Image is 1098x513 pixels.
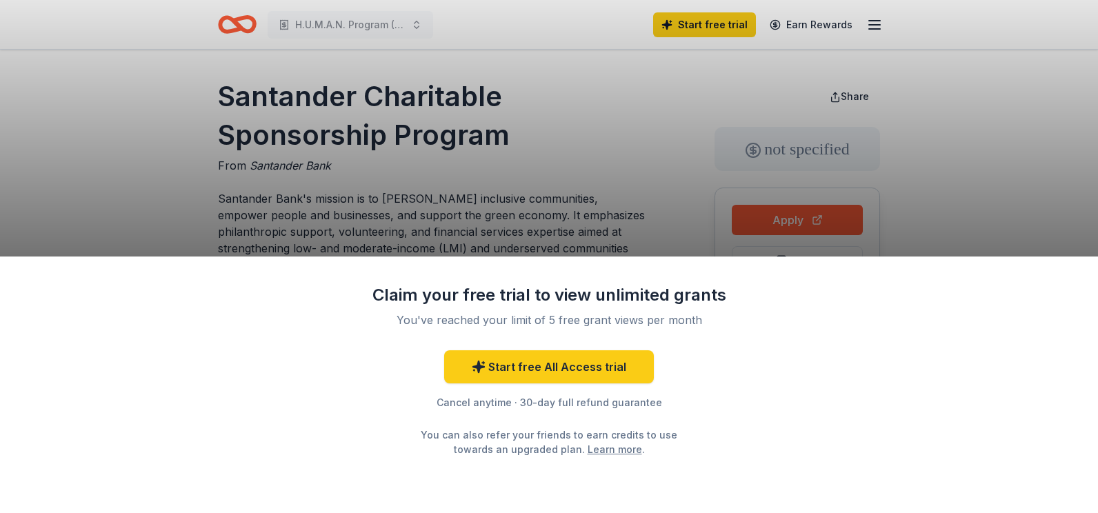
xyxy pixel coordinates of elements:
div: You've reached your limit of 5 free grant views per month [386,312,712,328]
a: Learn more [588,442,642,456]
a: Start free All Access trial [444,350,654,383]
div: You can also refer your friends to earn credits to use towards an upgraded plan. . [408,428,690,456]
div: Claim your free trial to view unlimited grants [370,284,728,306]
div: Cancel anytime · 30-day full refund guarantee [370,394,728,411]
